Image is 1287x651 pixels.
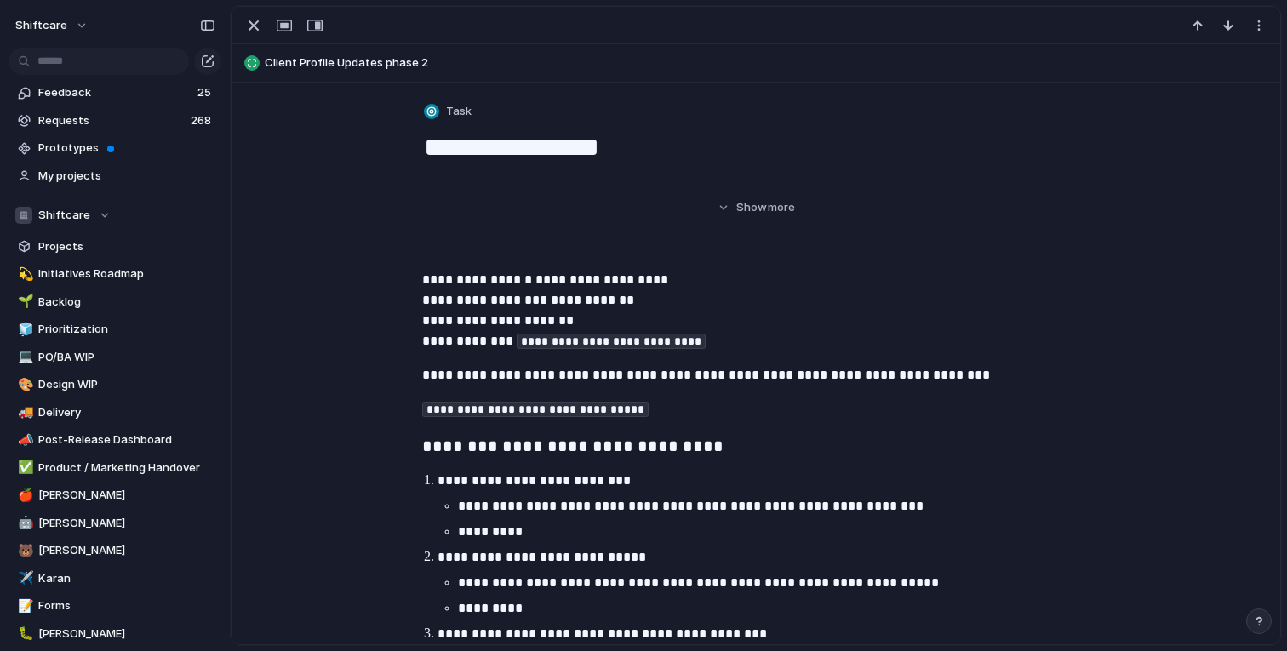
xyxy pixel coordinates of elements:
a: Projects [9,234,221,260]
a: 🌱Backlog [9,289,221,315]
button: 🎨 [15,376,32,393]
button: Shiftcare [9,203,221,228]
button: 🐛 [15,625,32,642]
span: 25 [197,84,214,101]
a: Feedback25 [9,80,221,106]
span: Design WIP [38,376,215,393]
button: 🚚 [15,404,32,421]
a: 🚚Delivery [9,400,221,425]
button: 💫 [15,266,32,283]
div: 🐻 [18,541,30,561]
a: 🧊Prioritization [9,317,221,342]
button: 🍎 [15,487,32,504]
a: Requests268 [9,108,221,134]
button: 🌱 [15,294,32,311]
span: Product / Marketing Handover [38,460,215,477]
a: ✅Product / Marketing Handover [9,455,221,481]
span: Delivery [38,404,215,421]
a: ✈️Karan [9,566,221,591]
div: 🚚 [18,403,30,422]
button: ✅ [15,460,32,477]
span: [PERSON_NAME] [38,487,215,504]
span: Prototypes [38,140,215,157]
button: Client Profile Updates phase 2 [239,49,1273,77]
a: 🐻[PERSON_NAME] [9,538,221,563]
span: Backlog [38,294,215,311]
span: My projects [38,168,215,185]
div: 🐛 [18,624,30,643]
div: ✈️ [18,568,30,588]
a: 🤖[PERSON_NAME] [9,511,221,536]
a: 🐛[PERSON_NAME] [9,621,221,647]
span: 268 [191,112,214,129]
button: Task [420,100,477,124]
div: 📣 [18,431,30,450]
a: 🍎[PERSON_NAME] [9,483,221,508]
a: 📣Post-Release Dashboard [9,427,221,453]
span: PO/BA WIP [38,349,215,366]
span: [PERSON_NAME] [38,625,215,642]
span: Prioritization [38,321,215,338]
span: Client Profile Updates phase 2 [265,54,1273,71]
span: Feedback [38,84,192,101]
button: 💻 [15,349,32,366]
button: 📣 [15,431,32,448]
div: 💫 [18,265,30,284]
span: more [768,199,795,216]
span: Task [446,103,472,120]
span: shiftcare [15,17,67,34]
div: ✅ [18,458,30,477]
div: 📝 [18,597,30,616]
button: shiftcare [8,12,97,39]
a: 📝Forms [9,593,221,619]
a: 💻PO/BA WIP [9,345,221,370]
div: 💻 [18,347,30,367]
span: Show [736,199,767,216]
a: My projects [9,163,221,189]
button: 🐻 [15,542,32,559]
a: Prototypes [9,135,221,161]
button: ✈️ [15,570,32,587]
div: 🤖 [18,513,30,533]
span: Karan [38,570,215,587]
span: Initiatives Roadmap [38,266,215,283]
span: Forms [38,597,215,614]
div: 🍎 [18,486,30,505]
a: 💫Initiatives Roadmap [9,261,221,287]
div: 🌱 [18,292,30,311]
span: Post-Release Dashboard [38,431,215,448]
div: 🎨 [18,375,30,395]
button: Showmore [422,192,1090,223]
span: [PERSON_NAME] [38,542,215,559]
div: 🧊 [18,320,30,340]
span: Shiftcare [38,207,90,224]
span: [PERSON_NAME] [38,515,215,532]
span: Requests [38,112,186,129]
button: 🤖 [15,515,32,532]
button: 🧊 [15,321,32,338]
span: Projects [38,238,215,255]
button: 📝 [15,597,32,614]
a: 🎨Design WIP [9,372,221,397]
